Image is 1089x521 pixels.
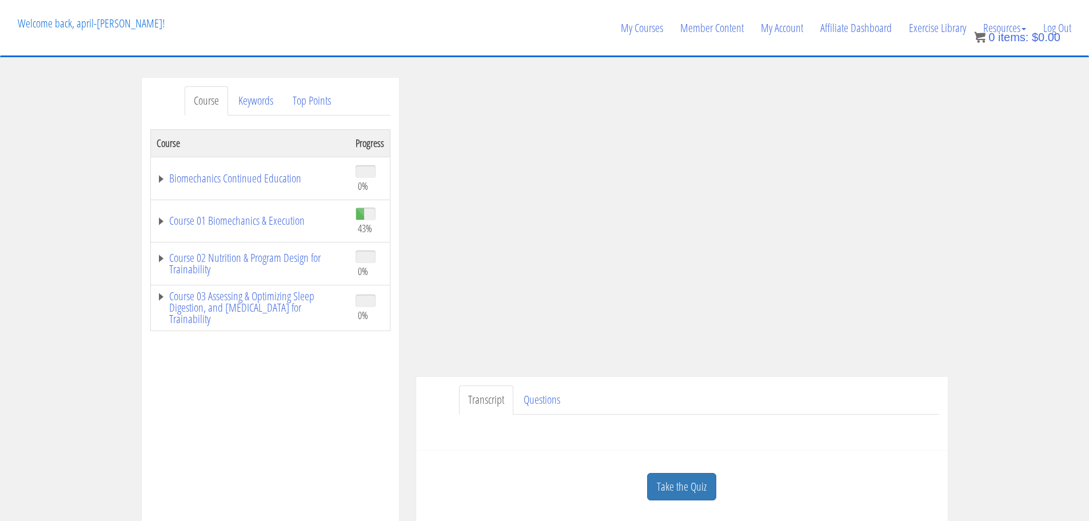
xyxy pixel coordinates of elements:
span: 43% [358,222,372,234]
a: Exercise Library [900,1,975,55]
span: 0 [988,31,995,43]
span: 0% [358,180,368,192]
a: Member Content [672,1,752,55]
a: Log Out [1035,1,1080,55]
a: Course 03 Assessing & Optimizing Sleep Digestion, and [MEDICAL_DATA] for Trainability [157,291,344,325]
a: Affiliate Dashboard [812,1,900,55]
a: 0 items: $0.00 [974,31,1060,43]
a: Questions [514,385,569,415]
a: My Courses [612,1,672,55]
a: My Account [752,1,812,55]
p: Welcome back, april-[PERSON_NAME]! [9,1,173,46]
bdi: 0.00 [1032,31,1060,43]
img: icon11.png [974,31,986,43]
a: Take the Quiz [647,473,716,501]
span: 0% [358,309,368,321]
a: Transcript [459,385,513,415]
a: Course 02 Nutrition & Program Design for Trainability [157,252,344,275]
a: Keywords [229,86,282,116]
th: Course [150,129,350,157]
a: Course [185,86,228,116]
span: 0% [358,265,368,277]
span: items: [998,31,1028,43]
a: Biomechanics Continued Education [157,173,344,184]
span: $ [1032,31,1038,43]
a: Course 01 Biomechanics & Execution [157,215,344,226]
th: Progress [350,129,390,157]
a: Resources [975,1,1035,55]
a: Top Points [284,86,340,116]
